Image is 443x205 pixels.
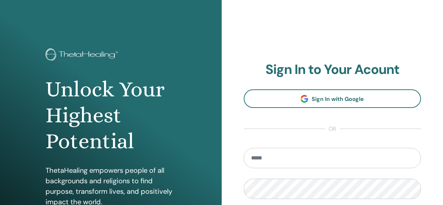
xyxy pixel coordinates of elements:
[244,62,421,78] h2: Sign In to Your Acount
[244,89,421,108] a: Sign In with Google
[325,125,340,133] span: or
[46,76,176,155] h1: Unlock Your Highest Potential
[312,95,364,103] span: Sign In with Google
